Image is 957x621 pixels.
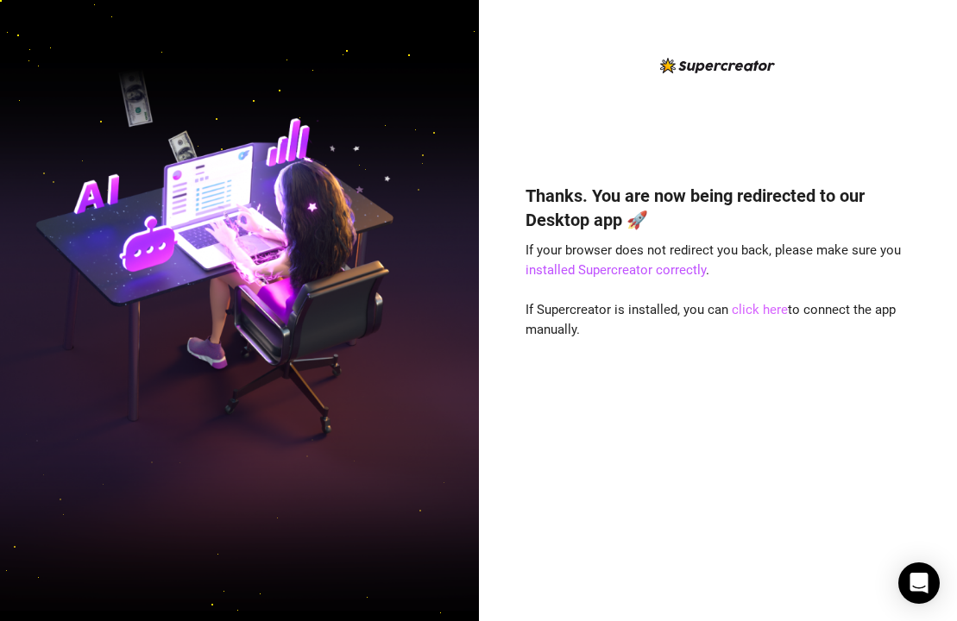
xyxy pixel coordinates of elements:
span: If your browser does not redirect you back, please make sure you . [526,242,901,279]
span: If Supercreator is installed, you can to connect the app manually. [526,302,896,338]
a: click here [732,302,788,317]
h4: Thanks. You are now being redirected to our Desktop app 🚀 [526,184,910,232]
div: Open Intercom Messenger [898,562,940,604]
a: installed Supercreator correctly [526,262,706,278]
img: logo-BBDzfeDw.svg [660,58,775,73]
